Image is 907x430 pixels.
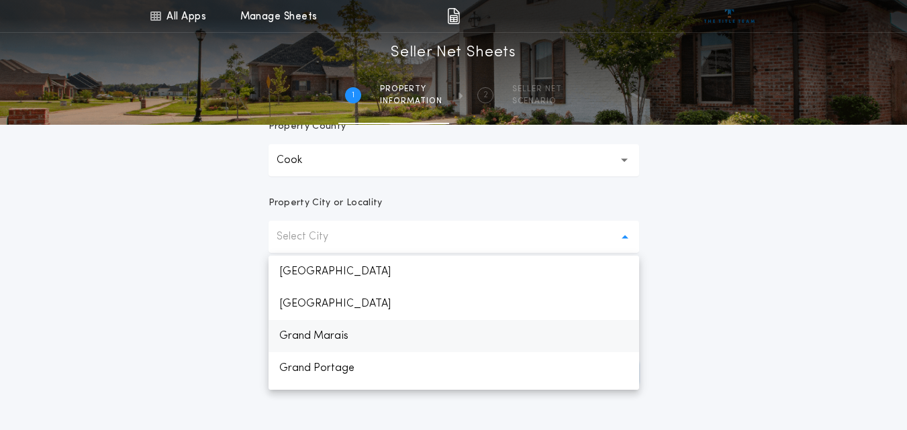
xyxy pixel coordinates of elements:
p: Cook [277,152,324,168]
img: vs-icon [704,9,755,23]
span: SELLER NET [512,84,562,95]
ul: Select City [269,256,639,390]
h2: 2 [483,90,488,101]
img: img [447,8,460,24]
span: SCENARIO [512,96,562,107]
span: information [380,96,442,107]
p: Property County [269,120,346,133]
p: Select City [277,229,350,245]
p: Grand Portage [269,352,639,384]
button: Cook [269,144,639,176]
p: [GEOGRAPHIC_DATA] [269,288,639,320]
p: [PERSON_NAME] [269,384,639,417]
span: Property [380,84,442,95]
h1: Seller Net Sheets [391,42,516,64]
h2: 1 [352,90,354,101]
p: Grand Marais [269,320,639,352]
p: [GEOGRAPHIC_DATA] [269,256,639,288]
p: Property City or Locality [269,197,383,210]
button: Select City [269,221,639,253]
